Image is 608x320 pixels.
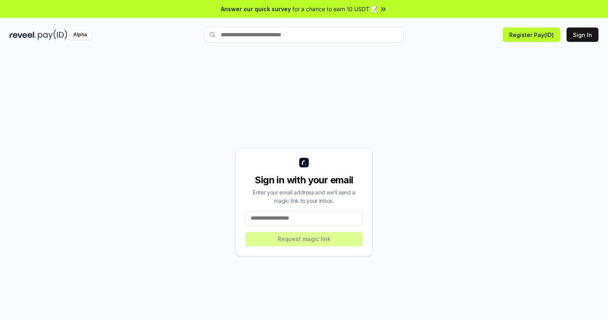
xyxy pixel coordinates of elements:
span: Answer our quick survey [221,5,291,13]
div: Alpha [69,30,91,40]
span: for a chance to earn 10 USDT 📝 [292,5,378,13]
button: Register Pay(ID) [503,27,560,42]
div: Sign in with your email [245,174,363,187]
div: Enter your email address and we’ll send a magic link to your inbox. [245,188,363,205]
img: pay_id [38,30,67,40]
img: logo_small [299,158,309,167]
img: reveel_dark [10,30,36,40]
button: Sign In [567,27,598,42]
